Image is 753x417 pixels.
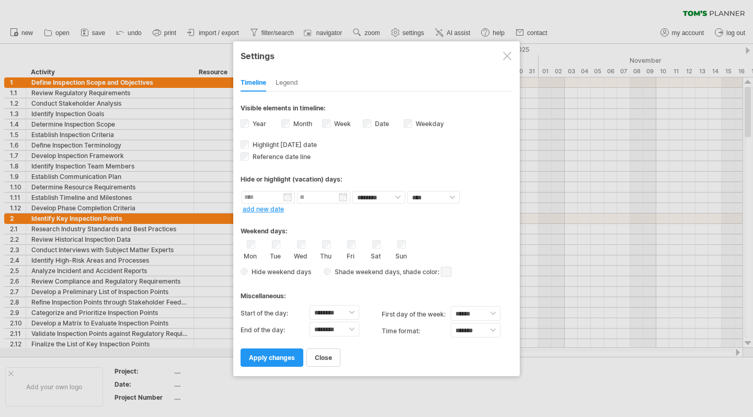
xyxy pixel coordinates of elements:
[241,282,512,302] div: Miscellaneous:
[291,120,312,128] label: Month
[241,104,512,115] div: Visible elements in timeline:
[269,250,282,260] label: Tue
[244,250,257,260] label: Mon
[241,217,512,238] div: Weekend days:
[441,267,451,277] span: click here to change the shade color
[315,354,332,362] span: close
[276,75,298,92] div: Legend
[250,141,317,149] span: Highlight [DATE] date
[319,250,332,260] label: Thu
[373,120,389,128] label: Date
[243,205,284,213] a: add new date
[306,348,340,367] a: close
[241,175,512,183] div: Hide or highlight (vacation) days:
[241,348,303,367] a: apply changes
[241,322,310,339] label: End of the day:
[250,120,266,128] label: Year
[241,305,310,322] label: Start of the day:
[332,120,351,128] label: Week
[294,250,307,260] label: Wed
[331,268,400,276] span: Shade weekend days
[250,153,311,161] span: Reference date line
[414,120,444,128] label: Weekday
[241,46,512,65] div: Settings
[248,268,311,276] span: Hide weekend days
[382,306,451,323] label: first day of the week:
[249,354,295,362] span: apply changes
[344,250,357,260] label: Fri
[394,250,407,260] label: Sun
[400,266,451,278] span: , shade color:
[382,323,451,340] label: Time format:
[241,75,266,92] div: Timeline
[369,250,382,260] label: Sat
